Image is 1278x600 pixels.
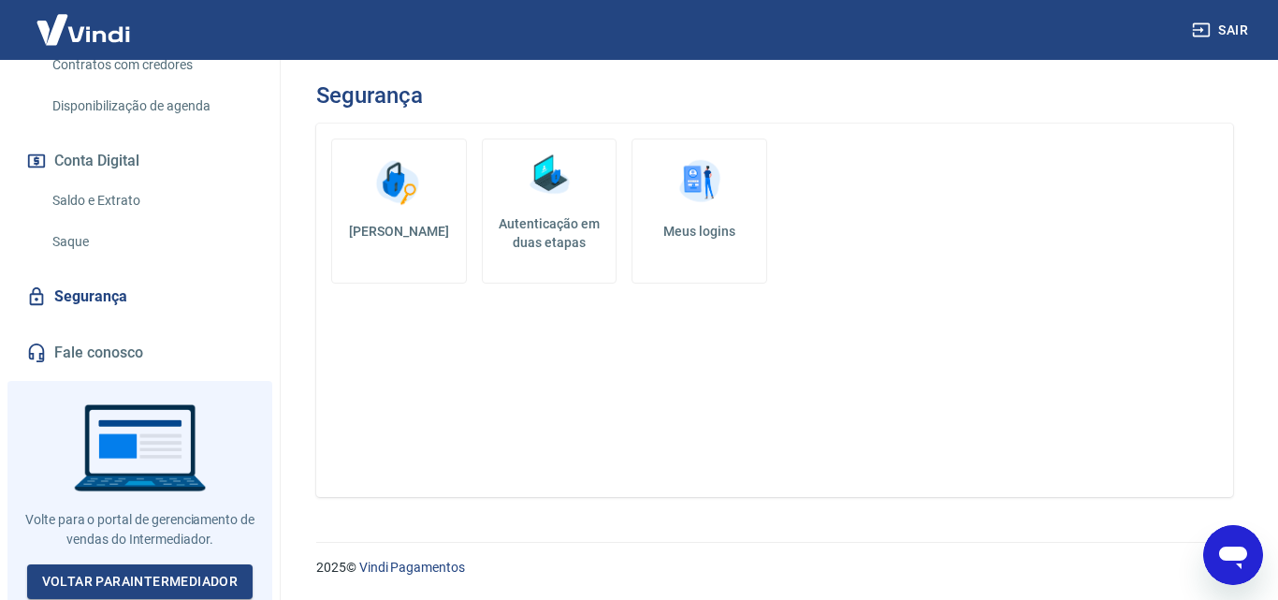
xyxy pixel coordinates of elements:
[22,1,144,58] img: Vindi
[22,332,257,373] a: Fale conosco
[521,147,577,203] img: Autenticação em duas etapas
[632,139,767,284] a: Meus logins
[316,82,422,109] h3: Segurança
[647,222,751,241] h5: Meus logins
[331,139,467,284] a: [PERSON_NAME]
[490,214,609,252] h5: Autenticação em duas etapas
[1188,13,1256,48] button: Sair
[359,560,465,575] a: Vindi Pagamentos
[27,564,254,599] a: Voltar paraIntermediador
[1203,525,1263,585] iframe: Botão para abrir a janela de mensagens
[45,46,257,84] a: Contratos com credores
[45,182,257,220] a: Saldo e Extrato
[316,558,1233,578] p: 2025 ©
[482,139,617,284] a: Autenticação em duas etapas
[22,140,257,182] button: Conta Digital
[347,222,451,241] h5: [PERSON_NAME]
[672,154,728,211] img: Meus logins
[370,154,427,211] img: Alterar senha
[45,223,257,261] a: Saque
[45,87,257,125] a: Disponibilização de agenda
[22,276,257,317] a: Segurança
